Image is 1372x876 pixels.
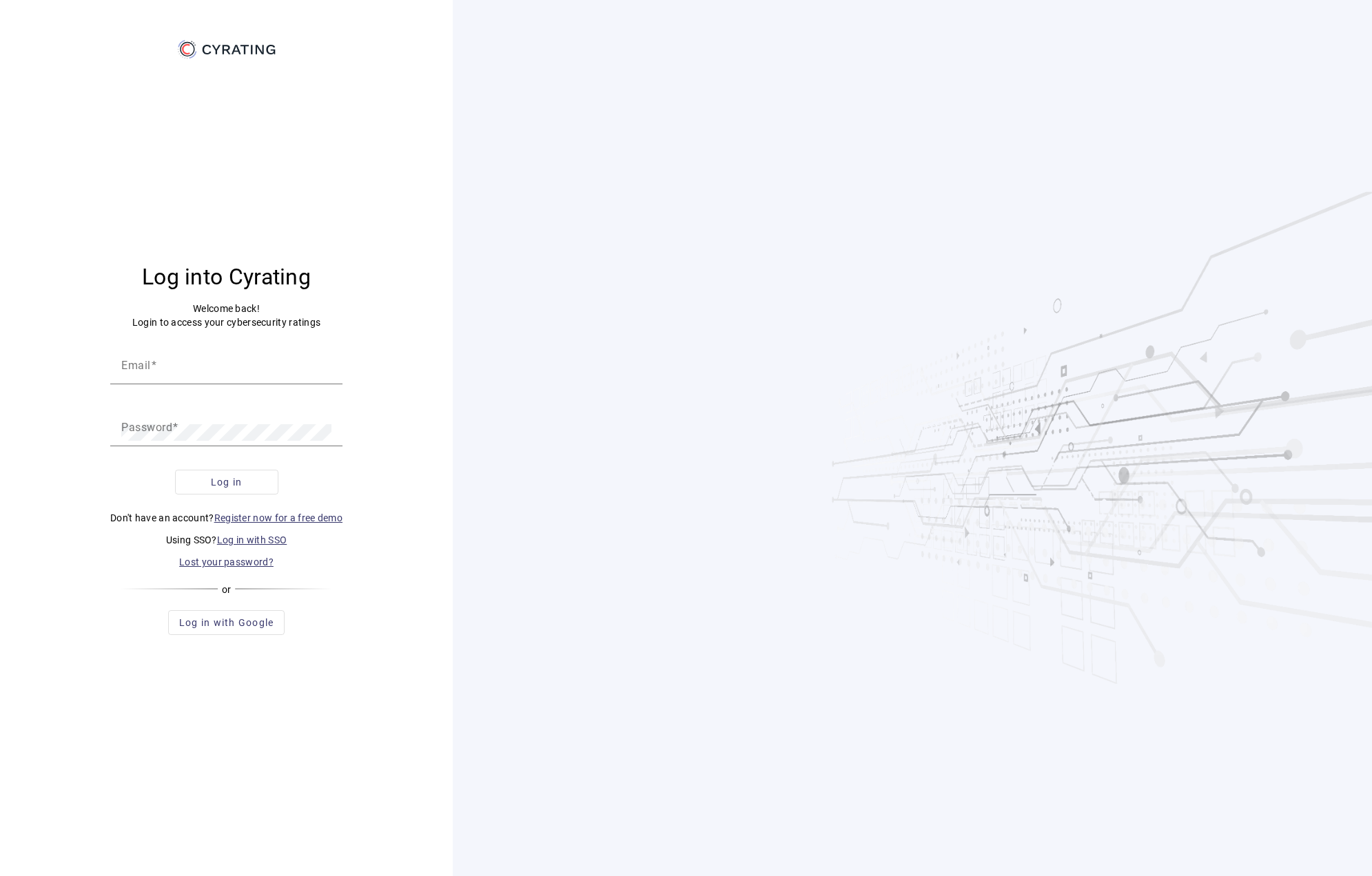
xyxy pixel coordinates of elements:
a: Lost your password? [179,556,274,567]
h3: Log into Cyrating [110,263,342,291]
p: Don't have an account? [110,511,342,525]
button: Log in [175,470,278,494]
span: Log in [211,475,243,489]
p: Using SSO? [110,533,342,547]
a: Register now for a free demo [214,512,342,523]
a: Log in with SSO [217,534,287,545]
div: or [121,583,332,596]
span: Log in with Google [179,616,274,629]
mat-label: Password [121,421,172,434]
button: Log in with Google [168,610,285,635]
mat-label: Email [121,359,151,372]
p: Welcome back! Login to access your cybersecurity ratings [110,302,342,329]
g: CYRATING [203,45,276,54]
